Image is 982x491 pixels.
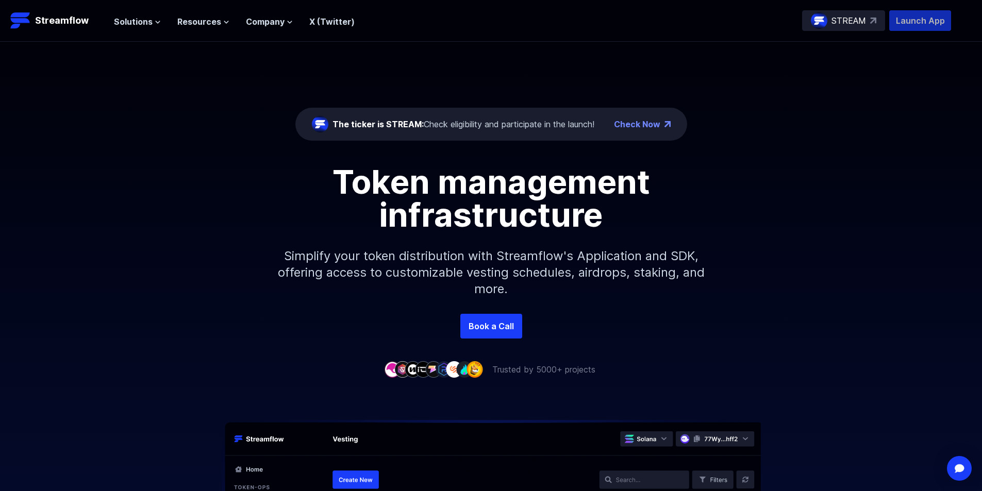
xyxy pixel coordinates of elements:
[114,15,161,28] button: Solutions
[246,15,285,28] span: Company
[270,231,713,314] p: Simplify your token distribution with Streamflow's Application and SDK, offering access to custom...
[10,10,104,31] a: Streamflow
[492,363,595,376] p: Trusted by 5000+ projects
[332,119,424,129] span: The ticker is STREAM:
[889,10,951,31] button: Launch App
[446,361,462,377] img: company-7
[309,16,355,27] a: X (Twitter)
[425,361,442,377] img: company-5
[811,12,827,29] img: streamflow-logo-circle.png
[332,118,594,130] div: Check eligibility and participate in the launch!
[870,18,876,24] img: top-right-arrow.svg
[614,118,660,130] a: Check Now
[177,15,221,28] span: Resources
[405,361,421,377] img: company-3
[415,361,431,377] img: company-4
[246,15,293,28] button: Company
[436,361,452,377] img: company-6
[114,15,153,28] span: Solutions
[802,10,885,31] a: STREAM
[460,314,522,338] a: Book a Call
[664,121,671,127] img: top-right-arrow.png
[10,10,31,31] img: Streamflow Logo
[177,15,229,28] button: Resources
[312,116,328,132] img: streamflow-logo-circle.png
[259,165,723,231] h1: Token management infrastructure
[35,13,89,28] p: Streamflow
[456,361,473,377] img: company-8
[394,361,411,377] img: company-2
[831,14,866,27] p: STREAM
[384,361,401,377] img: company-1
[467,361,483,377] img: company-9
[947,456,972,481] div: Open Intercom Messenger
